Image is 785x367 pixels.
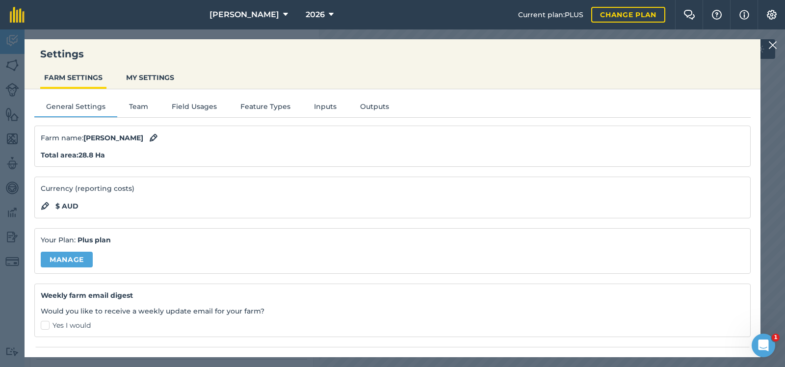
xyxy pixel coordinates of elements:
strong: [PERSON_NAME] [83,133,143,142]
img: fieldmargin Logo [10,7,25,23]
span: Current plan : PLUS [518,9,583,20]
iframe: Intercom live chat [752,334,775,357]
button: General Settings [34,101,117,116]
strong: Plus plan [78,236,111,244]
strong: $ AUD [55,201,78,211]
strong: Total area : 28.8 Ha [41,151,105,159]
button: Outputs [348,101,401,116]
p: Currency (reporting costs) [41,183,744,194]
img: A question mark icon [711,10,723,20]
img: svg+xml;base64,PHN2ZyB4bWxucz0iaHR0cDovL3d3dy53My5vcmcvMjAwMC9zdmciIHdpZHRoPSIxNyIgaGVpZ2h0PSIxNy... [739,9,749,21]
span: Farm name : [41,132,143,143]
button: Feature Types [229,101,302,116]
p: Your Plan: [41,235,744,245]
button: Inputs [302,101,348,116]
img: A cog icon [766,10,778,20]
a: Change plan [591,7,665,23]
button: MY SETTINGS [122,68,178,87]
p: Would you like to receive a weekly update email for your farm? [41,306,744,316]
button: Team [117,101,160,116]
button: FARM SETTINGS [40,68,106,87]
span: 2026 [306,9,325,21]
img: Two speech bubbles overlapping with the left bubble in the forefront [683,10,695,20]
img: svg+xml;base64,PHN2ZyB4bWxucz0iaHR0cDovL3d3dy53My5vcmcvMjAwMC9zdmciIHdpZHRoPSIxOCIgaGVpZ2h0PSIyNC... [41,200,50,212]
span: 1 [772,334,780,341]
button: Field Usages [160,101,229,116]
h4: Weekly farm email digest [41,290,744,301]
img: svg+xml;base64,PHN2ZyB4bWxucz0iaHR0cDovL3d3dy53My5vcmcvMjAwMC9zdmciIHdpZHRoPSIyMiIgaGVpZ2h0PSIzMC... [768,39,777,51]
label: Yes I would [41,320,744,331]
span: [PERSON_NAME] [209,9,279,21]
a: Manage [41,252,93,267]
img: svg+xml;base64,PHN2ZyB4bWxucz0iaHR0cDovL3d3dy53My5vcmcvMjAwMC9zdmciIHdpZHRoPSIxOCIgaGVpZ2h0PSIyNC... [149,132,158,144]
h3: Settings [25,47,760,61]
